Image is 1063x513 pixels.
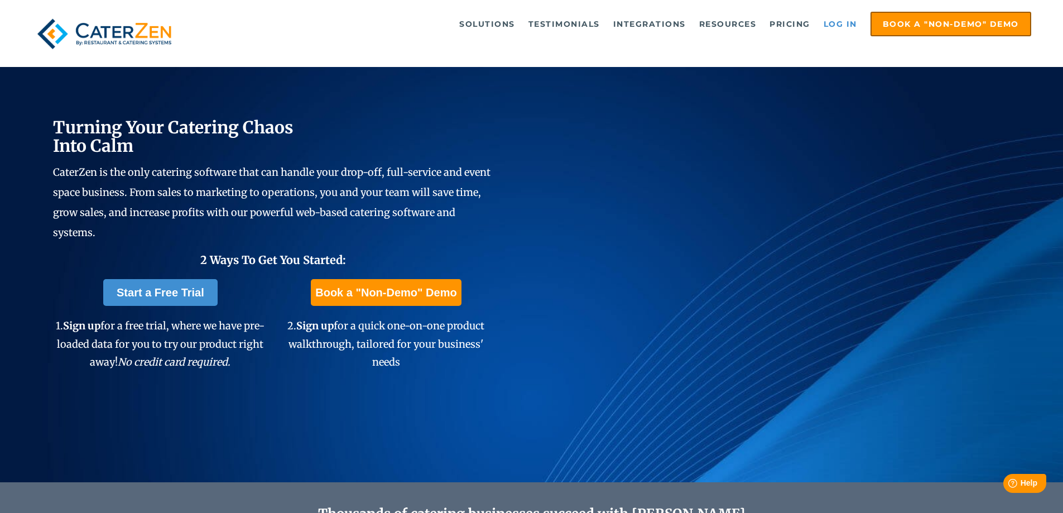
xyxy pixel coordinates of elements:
[764,13,816,35] a: Pricing
[63,319,100,332] span: Sign up
[118,356,230,368] em: No credit card required.
[53,166,490,239] span: CaterZen is the only catering software that can handle your drop-off, full-service and event spac...
[608,13,691,35] a: Integrations
[454,13,521,35] a: Solutions
[203,12,1031,36] div: Navigation Menu
[287,319,484,368] span: 2. for a quick one-on-one product walkthrough, tailored for your business' needs
[103,279,218,306] a: Start a Free Trial
[296,319,334,332] span: Sign up
[311,279,461,306] a: Book a "Non-Demo" Demo
[53,117,294,156] span: Turning Your Catering Chaos Into Calm
[200,253,346,267] span: 2 Ways To Get You Started:
[523,13,605,35] a: Testimonials
[694,13,762,35] a: Resources
[818,13,863,35] a: Log in
[32,12,177,56] img: caterzen
[964,469,1051,501] iframe: Help widget launcher
[56,319,264,368] span: 1. for a free trial, where we have pre-loaded data for you to try our product right away!
[870,12,1031,36] a: Book a "Non-Demo" Demo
